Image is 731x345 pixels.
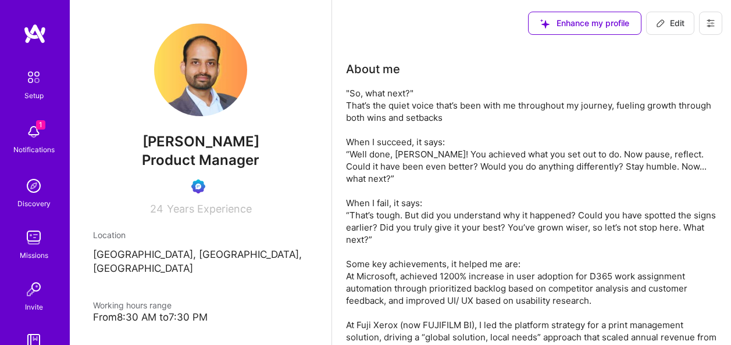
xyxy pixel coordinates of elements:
[93,229,308,241] div: Location
[22,174,45,197] img: discovery
[93,248,308,276] p: [GEOGRAPHIC_DATA], [GEOGRAPHIC_DATA], [GEOGRAPHIC_DATA]
[167,203,252,215] span: Years Experience
[17,197,51,210] div: Discovery
[150,203,163,215] span: 24
[13,143,55,156] div: Notifications
[93,133,308,150] span: [PERSON_NAME]
[346,60,400,78] div: About me
[22,226,45,249] img: teamwork
[22,65,46,89] img: setup
[142,152,259,168] span: Product Manager
[36,120,45,130] span: 1
[93,300,172,310] span: Working hours range
[24,89,44,102] div: Setup
[22,278,45,301] img: Invite
[646,12,694,35] button: Edit
[22,120,45,143] img: bell
[23,23,47,44] img: logo
[25,301,43,313] div: Invite
[20,249,48,261] div: Missions
[154,23,247,116] img: User Avatar
[93,311,308,324] div: From 8:30 AM to 7:30 PM
[191,179,205,193] img: Evaluation Call Booked
[656,17,684,29] span: Edit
